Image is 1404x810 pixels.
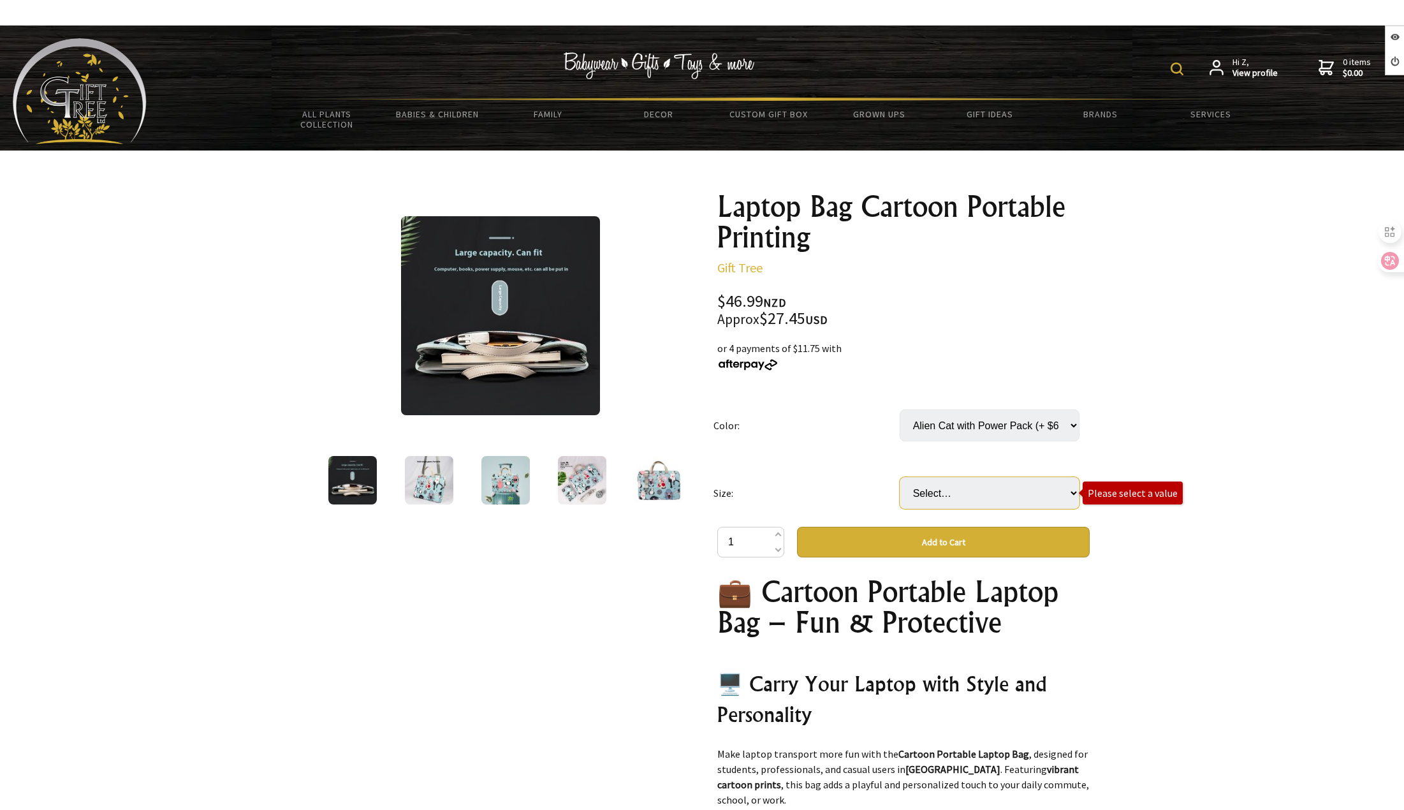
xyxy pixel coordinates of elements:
[717,311,759,328] small: Approx
[328,456,377,504] img: Laptop Bag Cartoon Portable Printing
[717,293,1090,328] div: $46.99 $27.45
[1210,57,1278,79] a: Hi Z,View profile
[382,101,492,128] a: Babies & Children
[563,52,754,79] img: Babywear - Gifts - Toys & more
[717,341,1090,371] div: or 4 payments of $11.75 with
[603,101,713,128] a: Decor
[713,101,824,128] a: Custom Gift Box
[1088,487,1178,499] div: Please select a value
[634,456,683,504] img: Laptop Bag Cartoon Portable Printing
[713,392,900,459] td: Color:
[1156,101,1266,128] a: Services
[1319,57,1371,79] a: 0 items$0.00
[1343,68,1371,79] strong: $0.00
[717,763,1079,791] strong: vibrant cartoon prints
[905,763,1000,776] strong: [GEOGRAPHIC_DATA]
[898,747,1029,760] strong: Cartoon Portable Laptop Bag
[481,456,530,504] img: Laptop Bag Cartoon Portable Printing
[1171,63,1183,75] img: product search
[1045,101,1155,128] a: Brands
[713,459,900,527] td: Size:
[797,527,1090,557] button: Add to Cart
[401,216,600,415] img: Laptop Bag Cartoon Portable Printing
[717,746,1090,807] p: Make laptop transport more fun with the , designed for students, professionals, and casual users ...
[1232,57,1278,79] span: Hi Z,
[493,101,603,128] a: Family
[717,668,1090,730] h2: 🖥️ Carry Your Laptop with Style and Personality
[717,260,763,276] a: Gift Tree
[405,456,453,504] img: Laptop Bag Cartoon Portable Printing
[805,313,828,327] span: USD
[717,359,779,371] img: Afterpay
[1232,68,1278,79] strong: View profile
[717,577,1090,638] h1: 💼 Cartoon Portable Laptop Bag – Fun & Protective
[717,191,1090,253] h1: Laptop Bag Cartoon Portable Printing
[763,295,786,310] span: NZD
[935,101,1045,128] a: Gift Ideas
[824,101,935,128] a: Grown Ups
[1343,56,1371,79] span: 0 items
[558,456,606,504] img: Laptop Bag Cartoon Portable Printing
[272,101,382,138] a: All Plants Collection
[13,38,147,144] img: Babyware - Gifts - Toys and more...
